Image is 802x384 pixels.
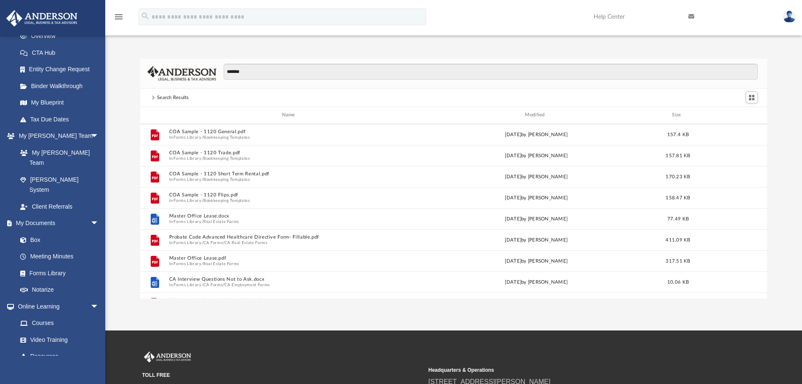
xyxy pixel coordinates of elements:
[173,219,201,224] button: Forms Library
[12,315,107,332] a: Courses
[12,282,107,298] a: Notarize
[415,152,658,159] div: [DATE] by [PERSON_NAME]
[169,150,411,156] button: COA Sample - 1120 Trade.pdf
[169,198,411,203] span: In
[169,219,411,224] span: In
[173,177,201,182] button: Forms Library
[202,198,203,203] span: /
[415,194,658,201] div: [DATE] by [PERSON_NAME]
[169,134,411,140] span: In
[169,282,411,287] span: In
[169,171,411,177] button: COA Sample - 1120 Short Term Rental.pdf
[667,279,689,284] span: 10.06 KB
[667,132,689,137] span: 157.4 KB
[203,177,250,182] button: Bookkeeping Templates
[4,10,80,27] img: Anderson Advisors Platinum Portal
[142,371,423,379] small: TOLL FREE
[203,134,250,140] button: Bookkeeping Templates
[203,261,239,266] button: Real Estate Forms
[12,144,103,171] a: My [PERSON_NAME] Team
[202,282,203,287] span: /
[415,131,658,138] div: [DATE] by [PERSON_NAME]
[202,134,203,140] span: /
[223,240,224,245] span: /
[12,248,107,265] a: Meeting Minutes
[12,231,103,248] a: Box
[12,28,112,45] a: Overview
[12,198,107,215] a: Client Referrals
[91,128,107,145] span: arrow_drop_down
[415,278,658,286] div: [DATE] by [PERSON_NAME]
[415,173,658,180] div: [DATE] by [PERSON_NAME]
[12,61,112,78] a: Entity Change Request
[415,257,658,265] div: [DATE] by [PERSON_NAME]
[169,255,411,261] button: Master Office Lease.pdf
[12,171,107,198] a: [PERSON_NAME] System
[666,195,690,200] span: 158.47 KB
[12,331,103,348] a: Video Training
[202,177,203,182] span: /
[661,111,695,119] div: Size
[169,277,411,282] button: CA Interview Questions Not to Ask.docx
[173,198,201,203] button: Forms Library
[12,265,103,282] a: Forms Library
[157,94,189,102] div: Search Results
[202,219,203,224] span: /
[144,111,165,119] div: id
[415,215,658,223] div: [DATE] by [PERSON_NAME]
[666,174,690,179] span: 170.23 KB
[173,261,201,266] button: Forms Library
[168,111,411,119] div: Name
[12,94,107,111] a: My Blueprint
[415,236,658,244] div: [DATE] by [PERSON_NAME]
[203,198,250,203] button: Bookkeeping Templates
[91,298,107,315] span: arrow_drop_down
[746,91,758,103] button: Switch to Grid View
[12,44,112,61] a: CTA Hub
[415,111,657,119] div: Modified
[6,215,107,232] a: My Documentsarrow_drop_down
[169,213,411,219] button: Master Office Lease.docx
[114,16,124,22] a: menu
[12,348,107,365] a: Resources
[169,192,411,198] button: COA Sample - 1120 Flips.pdf
[6,128,107,145] a: My [PERSON_NAME] Teamarrow_drop_down
[169,129,411,134] button: COA Sample - 1120 General.pdf
[429,366,709,374] small: Headquarters & Operations
[203,282,223,287] button: CA Forms
[223,282,224,287] span: /
[666,237,690,242] span: 411.09 KB
[169,177,411,182] span: In
[173,282,201,287] button: Forms Library
[202,156,203,161] span: /
[224,64,758,80] input: Search files and folders
[12,111,112,128] a: Tax Due Dates
[6,298,107,315] a: Online Learningarrow_drop_down
[667,216,689,221] span: 77.49 KB
[202,261,203,266] span: /
[173,156,201,161] button: Forms Library
[140,124,767,298] div: grid
[91,215,107,232] span: arrow_drop_down
[224,282,269,287] button: CA Employment Forms
[203,219,239,224] button: Real Estate Forms
[202,240,203,245] span: /
[698,111,757,119] div: id
[666,258,690,263] span: 317.51 KB
[666,153,690,158] span: 157.81 KB
[203,156,250,161] button: Bookkeeping Templates
[173,240,201,245] button: Forms Library
[169,240,411,245] span: In
[203,240,223,245] button: CA Forms
[169,156,411,161] span: In
[142,352,193,363] img: Anderson Advisors Platinum Portal
[169,234,411,240] button: Probate Code Advanced Healthcare Directive Form- Fillable.pdf
[169,298,411,303] button: CA Interview Questions Not to Ask.pdf
[114,12,124,22] i: menu
[173,134,201,140] button: Forms Library
[141,11,150,21] i: search
[169,261,411,266] span: In
[12,78,112,94] a: Binder Walkthrough
[224,240,267,245] button: CA Real Estate Forms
